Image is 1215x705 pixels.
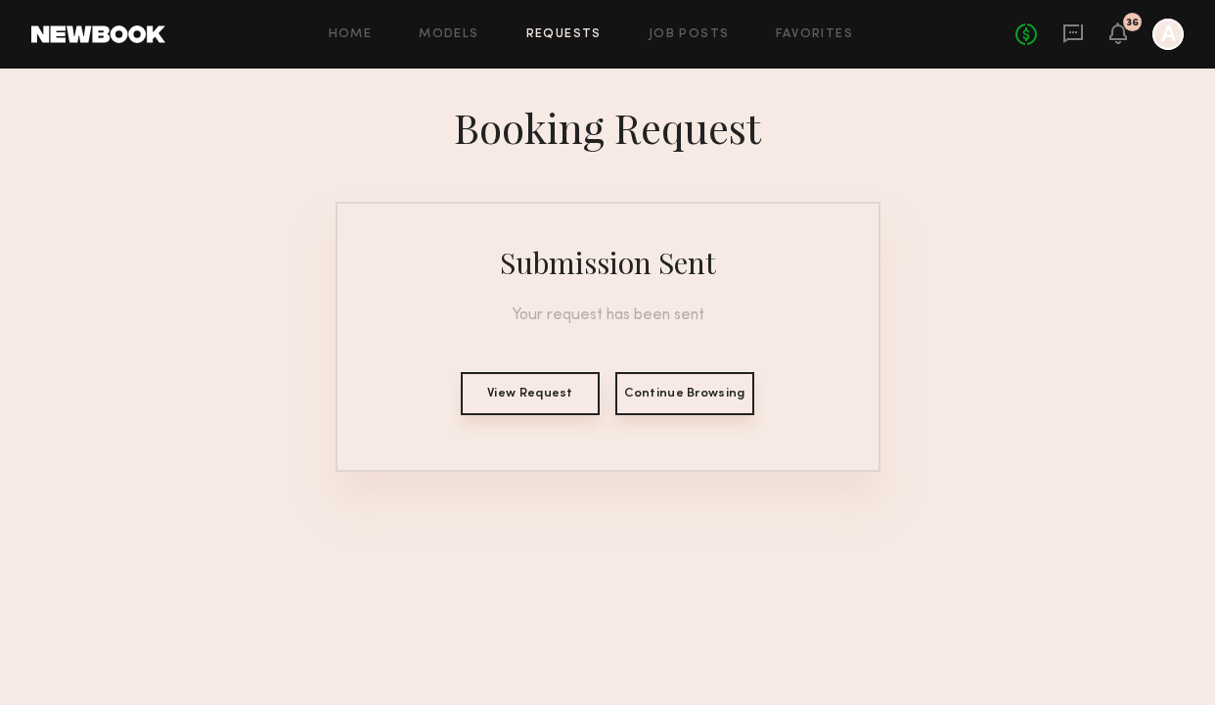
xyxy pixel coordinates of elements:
a: Requests [526,28,602,41]
button: Continue Browsing [615,372,754,415]
div: Submission Sent [500,243,716,282]
a: Job Posts [649,28,730,41]
a: Home [329,28,373,41]
div: 36 [1126,18,1139,28]
button: View Request [461,372,600,415]
div: Your request has been sent [361,305,855,325]
a: A [1152,19,1184,50]
a: Models [419,28,478,41]
div: Booking Request [454,100,761,155]
a: Favorites [776,28,853,41]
